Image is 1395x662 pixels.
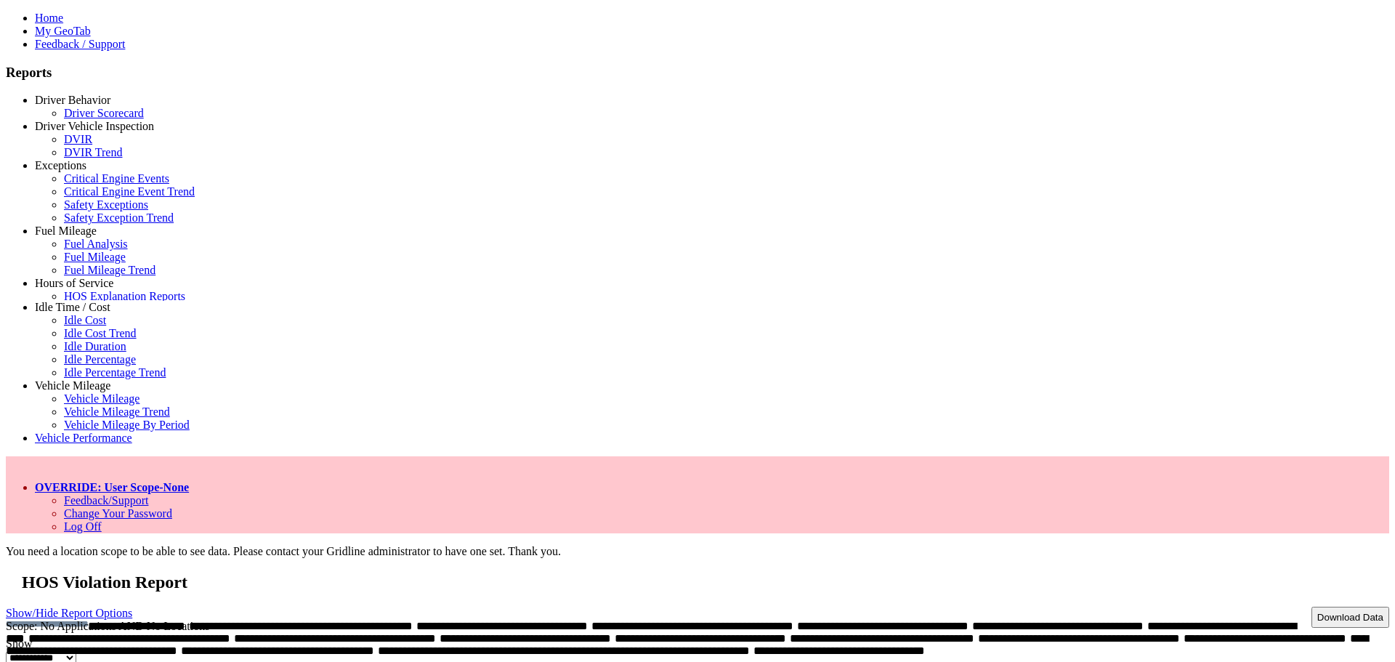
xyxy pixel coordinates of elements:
[64,405,170,418] a: Vehicle Mileage Trend
[64,314,106,326] a: Idle Cost
[6,620,209,632] span: Scope: No Applications AND No Locations
[64,198,148,211] a: Safety Exceptions
[35,25,91,37] a: My GeoTab
[35,120,154,132] a: Driver Vehicle Inspection
[64,353,136,366] a: Idle Percentage
[35,159,86,171] a: Exceptions
[64,264,155,276] a: Fuel Mileage Trend
[64,494,148,506] a: Feedback/Support
[64,507,172,520] a: Change Your Password
[64,211,174,224] a: Safety Exception Trend
[64,185,195,198] a: Critical Engine Event Trend
[64,146,122,158] a: DVIR Trend
[35,38,125,50] a: Feedback / Support
[35,94,110,106] a: Driver Behavior
[35,225,97,237] a: Fuel Mileage
[35,301,110,313] a: Idle Time / Cost
[64,392,139,405] a: Vehicle Mileage
[64,327,137,339] a: Idle Cost Trend
[64,366,166,379] a: Idle Percentage Trend
[35,379,110,392] a: Vehicle Mileage
[64,419,190,431] a: Vehicle Mileage By Period
[22,573,1389,592] h2: HOS Violation Report
[35,481,189,493] a: OVERRIDE: User Scope-None
[64,238,128,250] a: Fuel Analysis
[1311,607,1389,628] button: Download Data
[6,545,1389,558] div: You need a location scope to be able to see data. Please contact your Gridline administrator to h...
[64,107,144,119] a: Driver Scorecard
[64,340,126,352] a: Idle Duration
[35,432,132,444] a: Vehicle Performance
[6,603,132,623] a: Show/Hide Report Options
[64,251,126,263] a: Fuel Mileage
[35,277,113,289] a: Hours of Service
[64,520,102,533] a: Log Off
[64,290,185,302] a: HOS Explanation Reports
[64,172,169,185] a: Critical Engine Events
[35,12,63,24] a: Home
[64,133,92,145] a: DVIR
[6,65,1389,81] h3: Reports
